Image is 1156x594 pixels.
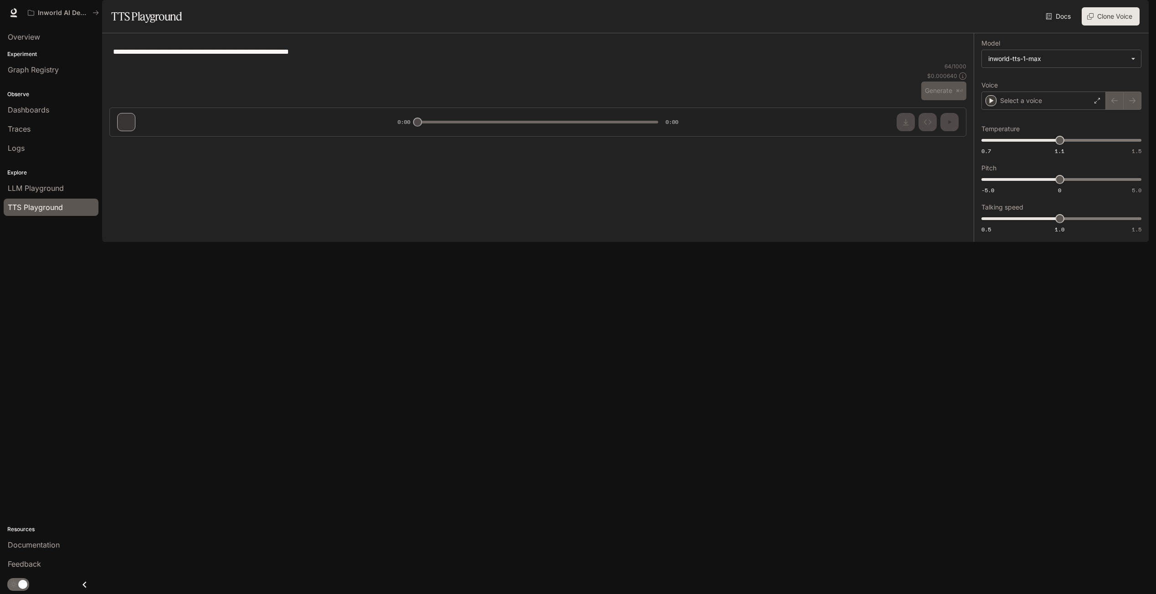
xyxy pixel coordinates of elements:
button: All workspaces [24,4,103,22]
p: $ 0.000640 [927,72,957,80]
p: Pitch [981,165,996,171]
span: 0.7 [981,147,991,155]
p: Model [981,40,1000,46]
span: 1.0 [1055,225,1064,233]
p: Voice [981,82,998,88]
span: 0 [1058,186,1061,194]
div: inworld-tts-1-max [988,54,1126,63]
span: 1.5 [1132,147,1141,155]
span: 5.0 [1132,186,1141,194]
p: Select a voice [1000,96,1042,105]
p: Inworld AI Demos [38,9,89,17]
span: -5.0 [981,186,994,194]
span: 0.5 [981,225,991,233]
button: Clone Voice [1082,7,1140,26]
h1: TTS Playground [111,7,182,26]
p: 64 / 1000 [944,62,966,70]
a: Docs [1044,7,1074,26]
p: Talking speed [981,204,1023,210]
span: 1.1 [1055,147,1064,155]
p: Temperature [981,126,1020,132]
div: inworld-tts-1-max [982,50,1141,67]
span: 1.5 [1132,225,1141,233]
